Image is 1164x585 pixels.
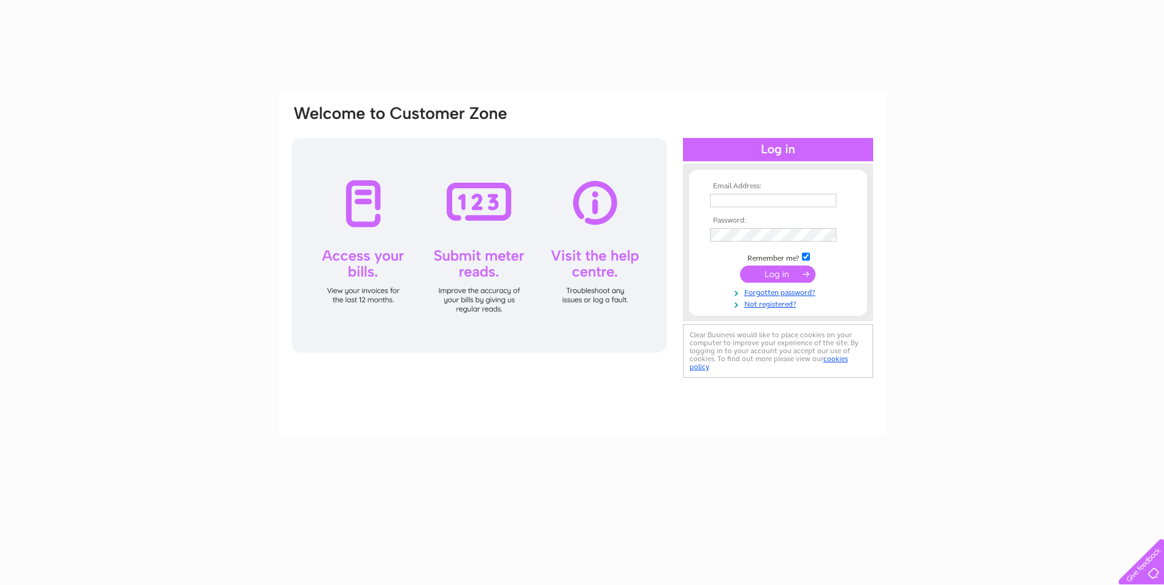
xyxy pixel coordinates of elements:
[707,251,849,263] td: Remember me?
[710,297,849,309] a: Not registered?
[707,182,849,191] th: Email Address:
[707,216,849,225] th: Password:
[740,266,815,283] input: Submit
[683,324,873,378] div: Clear Business would like to place cookies on your computer to improve your experience of the sit...
[710,286,849,297] a: Forgotten password?
[690,354,848,371] a: cookies policy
